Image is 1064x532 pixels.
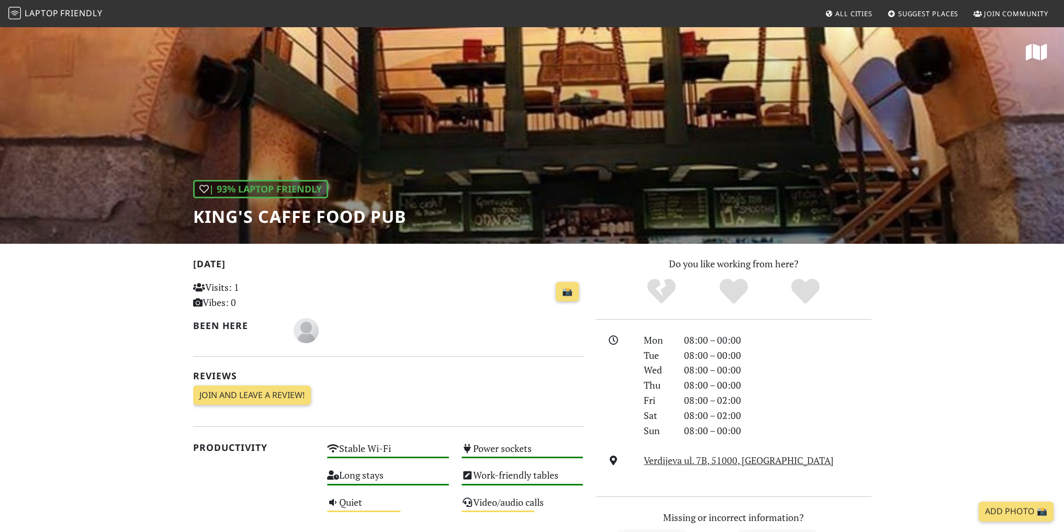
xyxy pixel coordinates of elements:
p: Do you like working from here? [596,256,871,271]
div: | 93% Laptop Friendly [193,180,328,198]
div: No [625,277,698,306]
h1: King's Caffe Food Pub [193,207,406,227]
a: Join Community [969,4,1052,23]
span: Sandi Baressi Šegota [294,323,319,336]
div: Work-friendly tables [455,467,590,493]
div: Sat [637,408,677,423]
div: Sun [637,423,677,438]
a: Join and leave a review! [193,386,311,405]
div: Thu [637,378,677,393]
div: 08:00 – 00:00 [678,423,878,438]
div: 08:00 – 00:00 [678,348,878,363]
a: Add Photo 📸 [979,502,1054,522]
div: Long stays [321,467,455,493]
div: Power sockets [455,440,590,467]
div: Mon [637,333,677,348]
div: 08:00 – 02:00 [678,408,878,423]
h2: Productivity [193,442,315,453]
div: Video/audio calls [455,494,590,520]
img: LaptopFriendly [8,7,21,19]
div: 08:00 – 00:00 [678,378,878,393]
a: LaptopFriendly LaptopFriendly [8,5,103,23]
div: Quiet [321,494,455,520]
div: Fri [637,393,677,408]
a: All Cities [821,4,877,23]
div: 08:00 – 02:00 [678,393,878,408]
div: Definitely! [769,277,842,306]
div: Yes [698,277,770,306]
span: Laptop [25,7,59,19]
div: 08:00 – 00:00 [678,363,878,378]
img: blank-535327c66bd565773addf3077783bbfce4b00ec00e9fd257753287c682c7fa38.png [294,318,319,343]
span: Friendly [60,7,102,19]
p: Visits: 1 Vibes: 0 [193,280,315,310]
a: 📸 [556,282,579,302]
p: Missing or incorrect information? [596,510,871,525]
div: Stable Wi-Fi [321,440,455,467]
h2: [DATE] [193,258,584,274]
div: 08:00 – 00:00 [678,333,878,348]
span: Join Community [984,9,1048,18]
span: All Cities [835,9,872,18]
a: Verdijeva ul. 7B, 51000, [GEOGRAPHIC_DATA] [644,454,834,467]
h2: Been here [193,320,282,331]
div: Wed [637,363,677,378]
h2: Reviews [193,370,584,381]
a: Suggest Places [883,4,963,23]
div: Tue [637,348,677,363]
span: Suggest Places [898,9,959,18]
